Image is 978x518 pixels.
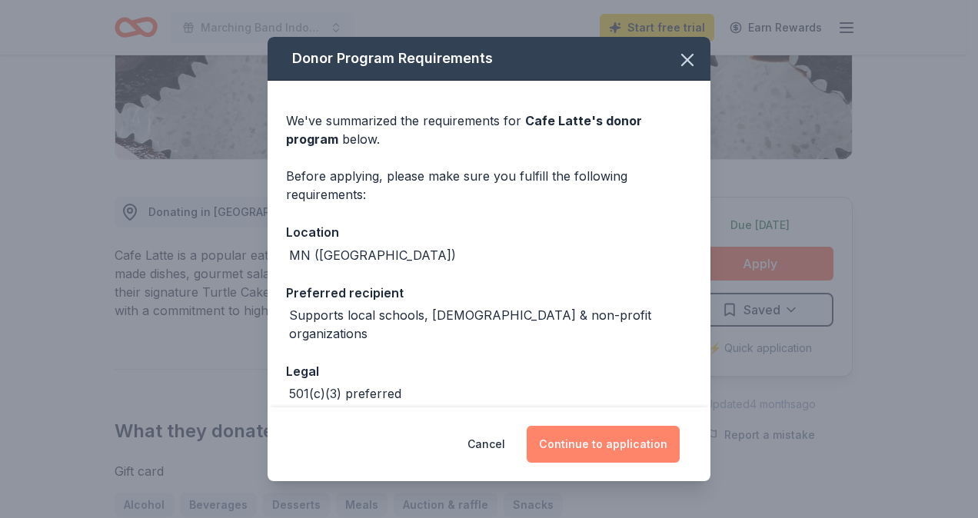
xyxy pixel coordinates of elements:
div: Legal [286,361,692,381]
div: Preferred recipient [286,283,692,303]
div: Location [286,222,692,242]
div: Before applying, please make sure you fulfill the following requirements: [286,167,692,204]
div: We've summarized the requirements for below. [286,111,692,148]
button: Cancel [467,426,505,463]
div: Donor Program Requirements [268,37,710,81]
div: 501(c)(3) preferred [289,384,401,403]
button: Continue to application [527,426,680,463]
div: MN ([GEOGRAPHIC_DATA]) [289,246,456,264]
div: Supports local schools, [DEMOGRAPHIC_DATA] & non-profit organizations [289,306,692,343]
